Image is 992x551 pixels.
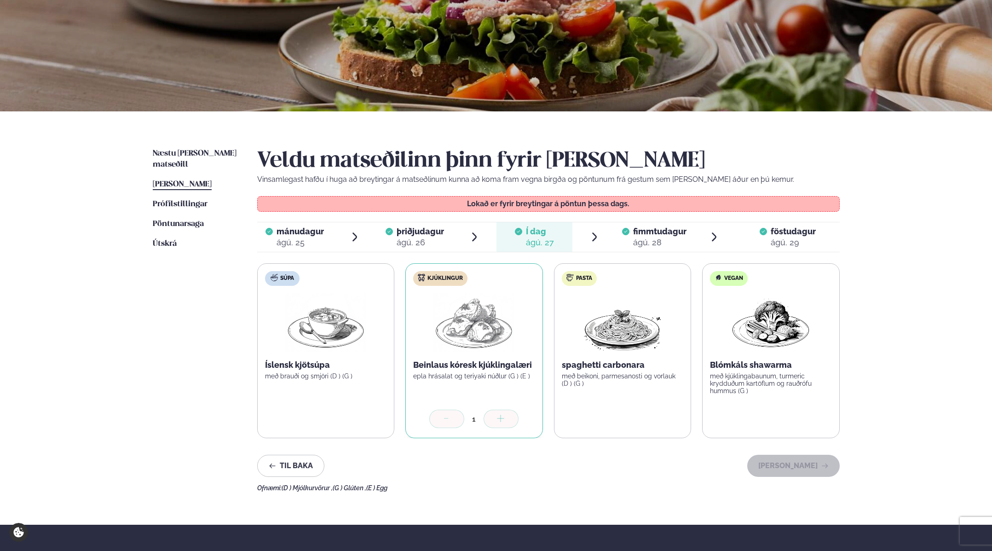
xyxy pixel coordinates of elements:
a: Útskrá [153,238,177,249]
p: Vinsamlegast hafðu í huga að breytingar á matseðlinum kunna að koma fram vegna birgða og pöntunum... [257,174,840,185]
span: Í dag [526,226,554,237]
img: soup.svg [271,274,278,281]
span: Vegan [724,275,743,282]
span: Súpa [280,275,294,282]
p: með beikoni, parmesanosti og vorlauk (D ) (G ) [562,372,684,387]
div: 1 [464,414,484,424]
span: (G ) Glúten , [333,484,366,492]
div: Ofnæmi: [257,484,840,492]
p: epla hrásalat og teriyaki núðlur (G ) (E ) [413,372,535,380]
a: Næstu [PERSON_NAME] matseðill [153,148,239,170]
span: [PERSON_NAME] [153,180,212,188]
h2: Veldu matseðilinn þinn fyrir [PERSON_NAME] [257,148,840,174]
img: Chicken-thighs.png [433,293,514,352]
a: Cookie settings [9,523,28,542]
button: Til baka [257,455,324,477]
p: með kjúklingabaunum, turmeric krydduðum kartöflum og rauðrófu hummus (G ) [710,372,832,394]
button: [PERSON_NAME] [747,455,840,477]
a: [PERSON_NAME] [153,179,212,190]
img: Vegan.png [730,293,811,352]
img: Soup.png [285,293,366,352]
span: Pöntunarsaga [153,220,204,228]
span: þriðjudagur [397,226,444,236]
img: Vegan.svg [715,274,722,281]
p: Blómkáls shawarma [710,360,832,371]
p: Lokað er fyrir breytingar á pöntun þessa dags. [266,200,830,208]
p: Íslensk kjötsúpa [265,360,387,371]
p: spaghetti carbonara [562,360,684,371]
span: (E ) Egg [366,484,387,492]
a: Pöntunarsaga [153,219,204,230]
img: chicken.svg [418,274,425,281]
div: ágú. 27 [526,237,554,248]
div: ágú. 25 [277,237,324,248]
span: Kjúklingur [427,275,463,282]
a: Prófílstillingar [153,199,208,210]
span: Pasta [576,275,592,282]
span: (D ) Mjólkurvörur , [282,484,333,492]
div: ágú. 28 [633,237,686,248]
span: fimmtudagur [633,226,686,236]
img: pasta.svg [566,274,574,281]
div: ágú. 29 [771,237,816,248]
span: föstudagur [771,226,816,236]
p: Beinlaus kóresk kjúklingalæri [413,360,535,371]
img: Spagetti.png [582,293,663,352]
p: með brauði og smjöri (D ) (G ) [265,372,387,380]
div: ágú. 26 [397,237,444,248]
span: Prófílstillingar [153,200,208,208]
span: Útskrá [153,240,177,248]
span: mánudagur [277,226,324,236]
span: Næstu [PERSON_NAME] matseðill [153,150,236,168]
